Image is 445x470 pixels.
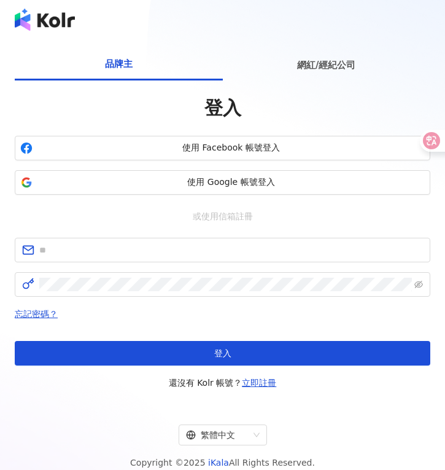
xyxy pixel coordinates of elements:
div: 繁體中文 [186,425,249,445]
button: 使用 Facebook 帳號登入 [15,136,430,160]
span: Copyright © 2025 All Rights Reserved. [130,455,315,470]
span: 還沒有 Kolr 帳號？ [169,375,277,390]
span: 登入 [214,348,231,358]
span: 網紅/經紀公司 [297,58,355,72]
span: 品牌主 [105,57,133,71]
button: 使用 Google 帳號登入 [15,170,430,195]
a: 忘記密碼？ [15,309,58,319]
img: logo [15,9,75,31]
a: 立即註冊 [242,378,276,388]
button: 登入 [15,341,430,366]
span: eye-invisible [414,280,423,289]
span: 登入 [204,97,241,119]
span: 或使用信箱註冊 [184,210,261,223]
a: iKala [208,458,229,468]
span: 使用 Facebook 帳號登入 [37,142,425,154]
span: 使用 Google 帳號登入 [37,176,425,189]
